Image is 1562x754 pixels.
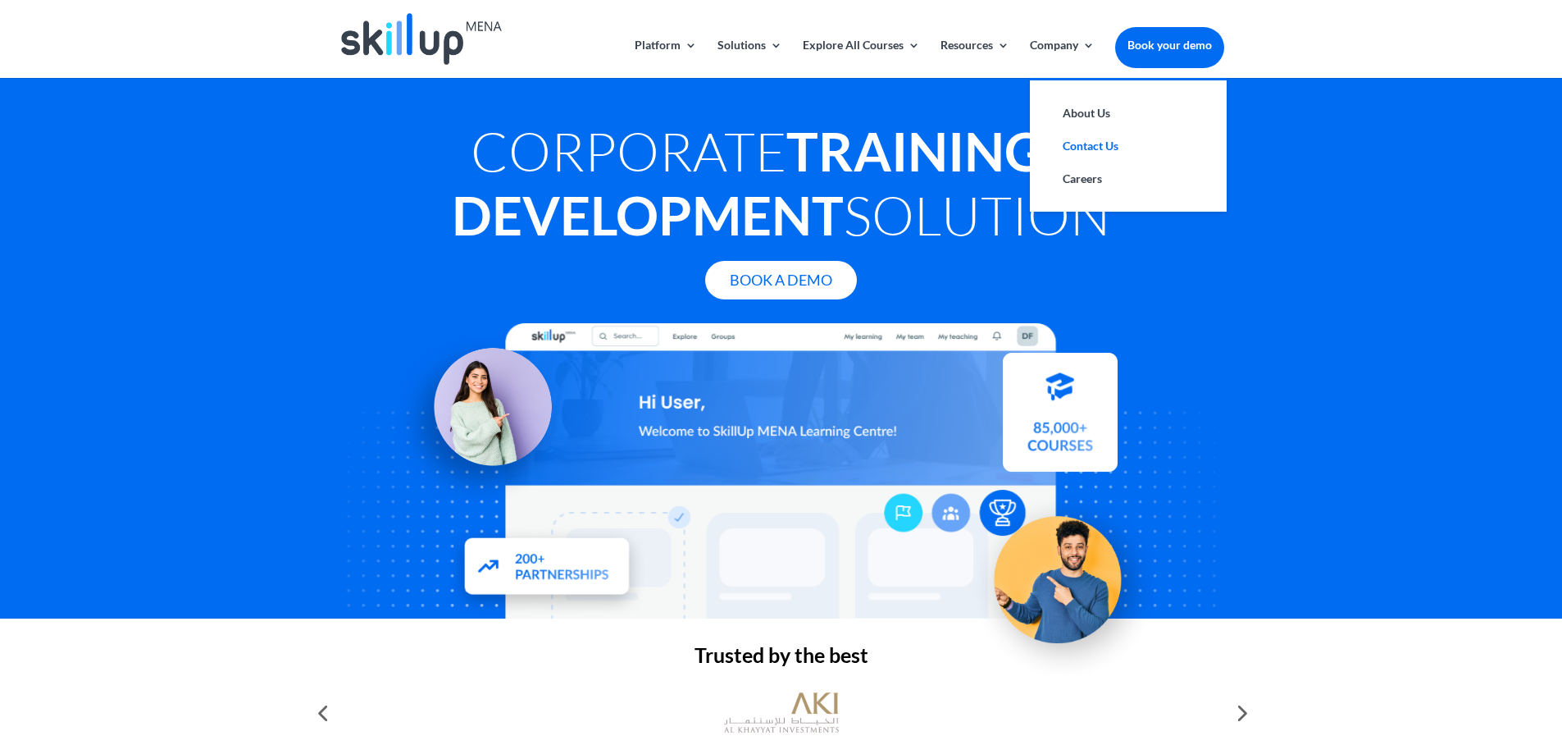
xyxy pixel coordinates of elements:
[940,39,1009,78] a: Resources
[444,523,648,618] img: Partners - SkillUp Mena
[1115,27,1224,63] a: Book your demo
[341,13,502,65] img: Skillup Mena
[635,39,697,78] a: Platform
[452,119,1091,247] strong: Training & Development
[724,684,839,742] img: al khayyat investments logo
[803,39,920,78] a: Explore All Courses
[339,119,1224,255] h1: Corporate Solution
[967,481,1162,676] img: Upskill your workforce - SkillUp
[1046,162,1210,195] a: Careers
[1030,39,1095,78] a: Company
[705,261,857,299] a: Book A Demo
[391,328,568,505] img: Learning Management Solution - SkillUp
[717,39,782,78] a: Solutions
[1003,360,1118,479] img: Courses library - SkillUp MENA
[339,645,1224,674] h2: Trusted by the best
[1046,97,1210,130] a: About Us
[1046,130,1210,162] a: Contact Us
[1480,675,1562,754] iframe: Chat Widget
